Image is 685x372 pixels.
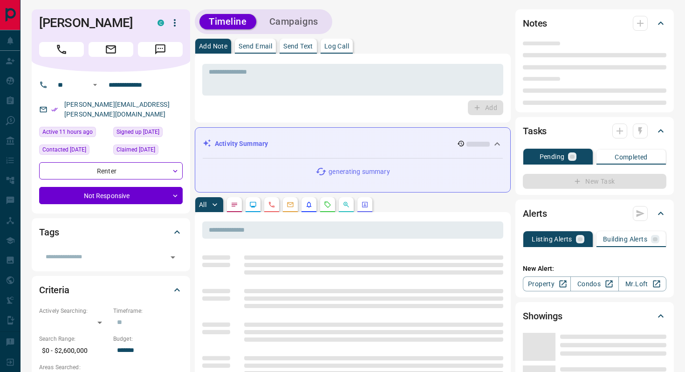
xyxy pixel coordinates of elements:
[523,206,547,221] h2: Alerts
[39,145,109,158] div: Thu Jan 19 2023
[361,201,369,208] svg: Agent Actions
[158,20,164,26] div: condos.ca
[239,43,272,49] p: Send Email
[523,12,666,34] div: Notes
[523,124,547,138] h2: Tasks
[260,14,328,29] button: Campaigns
[305,201,313,208] svg: Listing Alerts
[523,305,666,327] div: Showings
[523,264,666,274] p: New Alert:
[39,279,183,301] div: Criteria
[39,187,183,204] div: Not Responsive
[283,43,313,49] p: Send Text
[532,236,572,242] p: Listing Alerts
[113,127,183,140] div: Tue Aug 29 2017
[570,276,618,291] a: Condos
[39,363,183,372] p: Areas Searched:
[523,309,562,324] h2: Showings
[199,14,256,29] button: Timeline
[39,127,109,140] div: Tue Aug 12 2025
[39,335,109,343] p: Search Range:
[603,236,647,242] p: Building Alerts
[39,15,144,30] h1: [PERSON_NAME]
[64,101,170,118] a: [PERSON_NAME][EMAIL_ADDRESS][PERSON_NAME][DOMAIN_NAME]
[231,201,238,208] svg: Notes
[39,42,84,57] span: Call
[116,145,155,154] span: Claimed [DATE]
[39,162,183,179] div: Renter
[618,276,666,291] a: Mr.Loft
[523,202,666,225] div: Alerts
[39,225,59,240] h2: Tags
[113,307,183,315] p: Timeframe:
[324,201,331,208] svg: Requests
[39,307,109,315] p: Actively Searching:
[113,145,183,158] div: Thu Nov 30 2017
[42,145,86,154] span: Contacted [DATE]
[166,251,179,264] button: Open
[39,343,109,358] p: $0 - $2,600,000
[523,16,547,31] h2: Notes
[199,43,227,49] p: Add Note
[51,106,58,113] svg: Email Verified
[287,201,294,208] svg: Emails
[324,43,349,49] p: Log Call
[42,127,93,137] span: Active 11 hours ago
[249,201,257,208] svg: Lead Browsing Activity
[138,42,183,57] span: Message
[342,201,350,208] svg: Opportunities
[540,153,565,160] p: Pending
[89,42,133,57] span: Email
[113,335,183,343] p: Budget:
[615,154,648,160] p: Completed
[215,139,268,149] p: Activity Summary
[199,201,206,208] p: All
[89,79,101,90] button: Open
[523,276,571,291] a: Property
[523,120,666,142] div: Tasks
[268,201,275,208] svg: Calls
[39,221,183,243] div: Tags
[329,167,390,177] p: generating summary
[116,127,159,137] span: Signed up [DATE]
[39,282,69,297] h2: Criteria
[203,135,503,152] div: Activity Summary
